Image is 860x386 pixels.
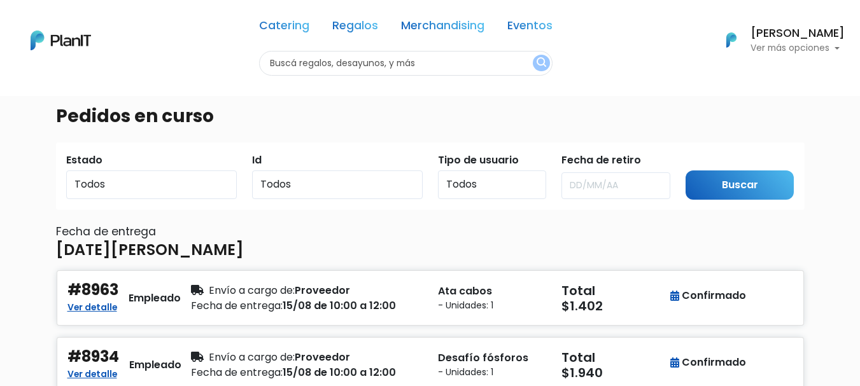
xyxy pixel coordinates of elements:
[717,26,745,54] img: PlanIt Logo
[67,281,118,300] h4: #8963
[56,270,805,326] button: #8963 Ver detalle Empleado Envío a cargo de:Proveedor Fecha de entrega:15/08 de 10:00 a 12:00 Ata...
[67,348,119,366] h4: #8934
[67,298,117,314] a: Ver detalle
[56,225,805,238] h6: Fecha de entrega
[686,170,794,200] input: Buscar
[438,153,519,168] label: Tipo de usuario
[670,355,746,370] div: Confirmado
[561,172,670,199] input: DD/MM/AA
[751,44,845,53] p: Ver más opciones
[129,357,181,373] div: Empleado
[191,350,423,365] div: Proveedor
[438,366,546,379] small: - Unidades: 1
[710,24,845,57] button: PlanIt Logo [PERSON_NAME] Ver más opciones
[438,284,546,299] p: Ata cabos
[561,365,670,380] h5: $1.940
[670,288,746,303] div: Confirmado
[67,365,117,380] a: Ver detalle
[191,298,283,313] span: Fecha de entrega:
[191,298,423,314] div: 15/08 de 10:00 a 12:00
[66,153,102,168] label: Estado
[191,365,423,380] div: 15/08 de 10:00 a 12:00
[31,31,91,50] img: PlanIt Logo
[751,28,845,39] h6: [PERSON_NAME]
[507,20,553,36] a: Eventos
[401,20,484,36] a: Merchandising
[56,241,244,259] h4: [DATE][PERSON_NAME]
[209,350,295,364] span: Envío a cargo de:
[561,283,667,298] h5: Total
[561,153,641,168] label: Fecha de retiro
[129,291,181,306] div: Empleado
[56,106,214,127] h3: Pedidos en curso
[259,20,309,36] a: Catering
[561,298,670,314] h5: $1.402
[438,350,546,366] p: Desafío fósforos
[209,283,295,298] span: Envío a cargo de:
[332,20,378,36] a: Regalos
[191,283,423,298] div: Proveedor
[537,57,546,69] img: search_button-432b6d5273f82d61273b3651a40e1bd1b912527efae98b1b7a1b2c0702e16a8d.svg
[252,153,262,168] label: Id
[191,365,283,380] span: Fecha de entrega:
[686,153,723,168] label: Submit
[561,350,667,365] h5: Total
[438,299,546,312] small: - Unidades: 1
[259,51,553,76] input: Buscá regalos, desayunos, y más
